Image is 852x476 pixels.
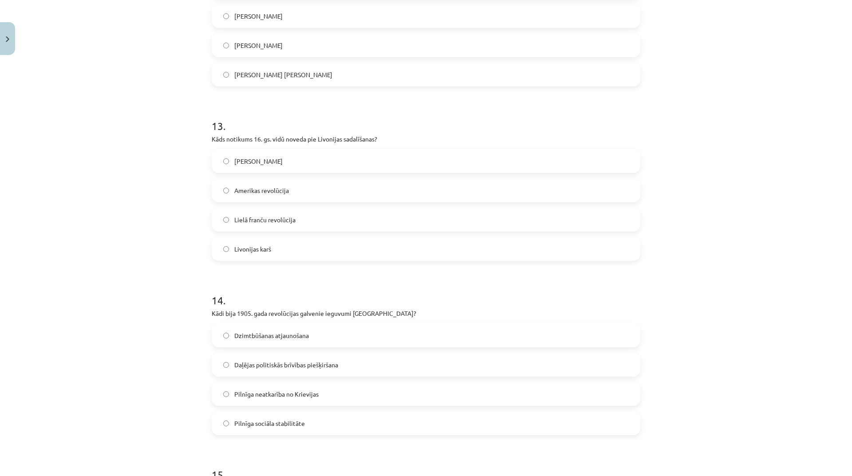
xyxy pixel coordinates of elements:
[234,70,332,79] span: [PERSON_NAME] [PERSON_NAME]
[234,41,283,50] span: [PERSON_NAME]
[6,36,9,42] img: icon-close-lesson-0947bae3869378f0d4975bcd49f059093ad1ed9edebbc8119c70593378902aed.svg
[212,309,640,318] p: Kādi bija 1905. gada revolūcijas galvenie ieguvumi [GEOGRAPHIC_DATA]?
[223,391,229,397] input: Pilnīga neatkarība no Krievijas
[223,43,229,48] input: [PERSON_NAME]
[223,246,229,252] input: Livonijas karš
[223,158,229,164] input: [PERSON_NAME]
[223,188,229,193] input: Amerikas revolūcija
[234,186,289,195] span: Amerikas revolūcija
[234,360,338,370] span: Daļējas politiskās brīvības piešķiršana
[223,217,229,223] input: Lielā franču revolūcija
[223,421,229,426] input: Pilnīga sociāla stabilitāte
[234,331,309,340] span: Dzimtbūšanas atjaunošana
[234,419,305,428] span: Pilnīga sociāla stabilitāte
[212,104,640,132] h1: 13 .
[234,157,283,166] span: [PERSON_NAME]
[212,134,640,144] p: Kāds notikums 16. gs. vidū noveda pie Livonijas sadalīšanas?
[234,389,319,399] span: Pilnīga neatkarība no Krievijas
[223,72,229,78] input: [PERSON_NAME] [PERSON_NAME]
[234,215,296,224] span: Lielā franču revolūcija
[223,13,229,19] input: [PERSON_NAME]
[234,12,283,21] span: [PERSON_NAME]
[212,279,640,306] h1: 14 .
[223,333,229,338] input: Dzimtbūšanas atjaunošana
[234,244,271,254] span: Livonijas karš
[223,362,229,368] input: Daļējas politiskās brīvības piešķiršana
